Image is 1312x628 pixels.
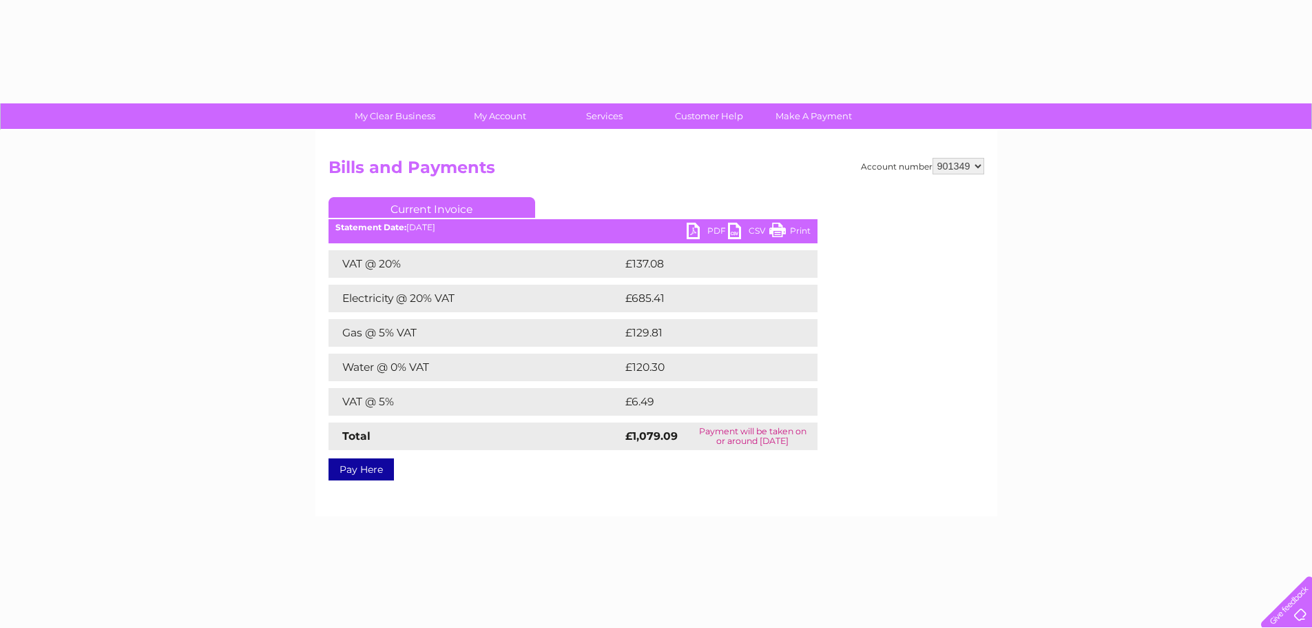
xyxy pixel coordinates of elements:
b: Statement Date: [335,222,406,232]
td: £6.49 [622,388,786,416]
a: My Clear Business [338,103,452,129]
div: [DATE] [329,223,818,232]
td: £129.81 [622,319,791,347]
div: Account number [861,158,984,174]
a: Current Invoice [329,197,535,218]
a: Customer Help [652,103,766,129]
a: Print [769,223,811,243]
a: Services [548,103,661,129]
td: £137.08 [622,250,792,278]
td: Payment will be taken on or around [DATE] [688,423,817,450]
a: PDF [687,223,728,243]
a: My Account [443,103,556,129]
td: £120.30 [622,354,792,381]
a: Pay Here [329,458,394,480]
td: £685.41 [622,285,792,312]
td: VAT @ 20% [329,250,622,278]
a: Make A Payment [757,103,871,129]
strong: Total [342,429,371,443]
td: Water @ 0% VAT [329,354,622,381]
td: Electricity @ 20% VAT [329,285,622,312]
strong: £1,079.09 [625,429,678,443]
td: Gas @ 5% VAT [329,319,622,347]
h2: Bills and Payments [329,158,984,184]
a: CSV [728,223,769,243]
td: VAT @ 5% [329,388,622,416]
